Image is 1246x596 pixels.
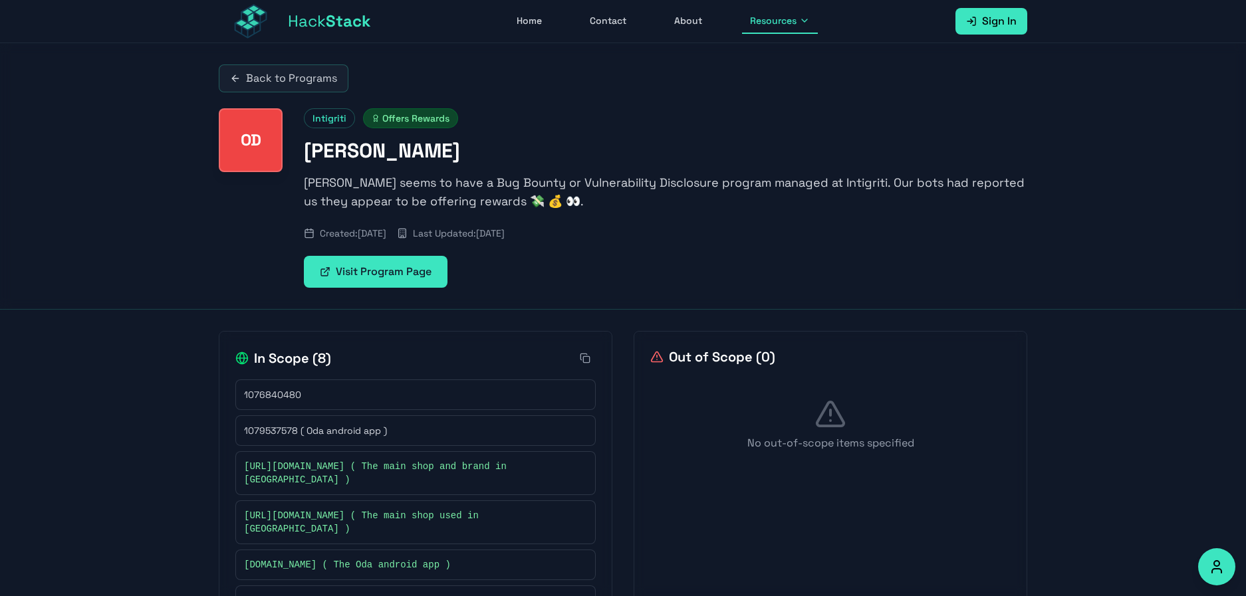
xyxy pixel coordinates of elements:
a: Visit Program Page [304,256,447,288]
h1: [PERSON_NAME] [304,139,1027,163]
button: Copy all in-scope items [574,348,596,369]
div: Oda [219,108,283,172]
button: Accessibility Options [1198,548,1235,585]
a: Home [509,9,550,34]
span: Sign In [982,13,1017,29]
span: [URL][DOMAIN_NAME] ( The main shop used in [GEOGRAPHIC_DATA] ) [244,509,574,536]
span: Resources [750,14,797,27]
button: Resources [742,9,818,34]
span: Created: [DATE] [320,227,386,240]
a: Back to Programs [219,64,348,92]
span: Hack [288,11,371,32]
a: About [666,9,710,34]
a: Contact [582,9,634,34]
p: No out-of-scope items specified [650,435,1011,451]
p: [PERSON_NAME] seems to have a Bug Bounty or Vulnerability Disclosure program managed at Intigriti... [304,173,1027,211]
span: Intigriti [304,108,355,128]
h2: In Scope ( 8 ) [235,349,331,367]
a: Sign In [955,8,1027,35]
span: Stack [326,11,371,31]
span: 1079537578 ( Oda android app ) [244,424,387,437]
span: [URL][DOMAIN_NAME] ( The main shop and brand in [GEOGRAPHIC_DATA] ) [244,460,574,486]
span: Offers Rewards [363,108,458,128]
span: 1076840480 [244,388,301,401]
span: [DOMAIN_NAME] ( The Oda android app ) [244,558,451,571]
h2: Out of Scope ( 0 ) [650,348,775,366]
span: Last Updated: [DATE] [413,227,505,240]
